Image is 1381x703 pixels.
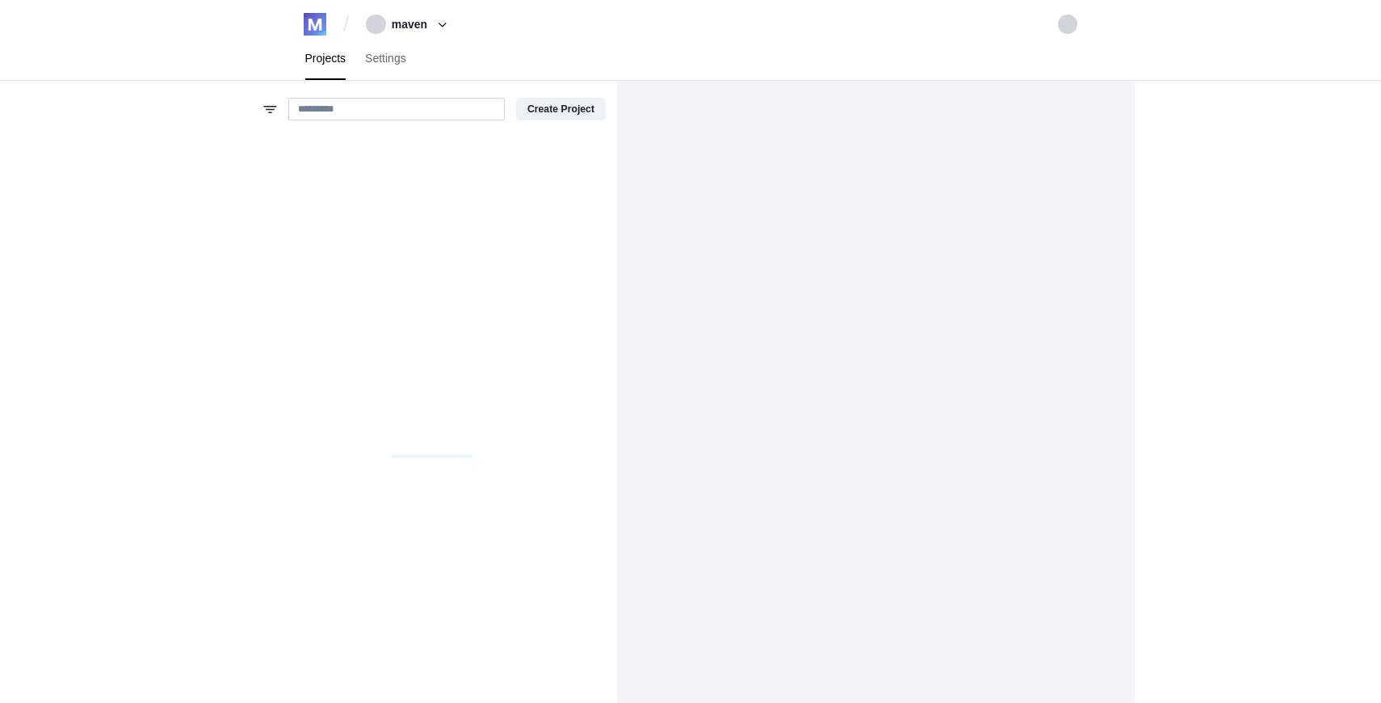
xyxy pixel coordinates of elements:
button: maven [360,11,458,37]
a: Projects [296,37,356,80]
a: Settings [355,37,416,80]
span: / [343,11,349,37]
img: logo [304,13,326,36]
button: Create Project [516,98,606,120]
